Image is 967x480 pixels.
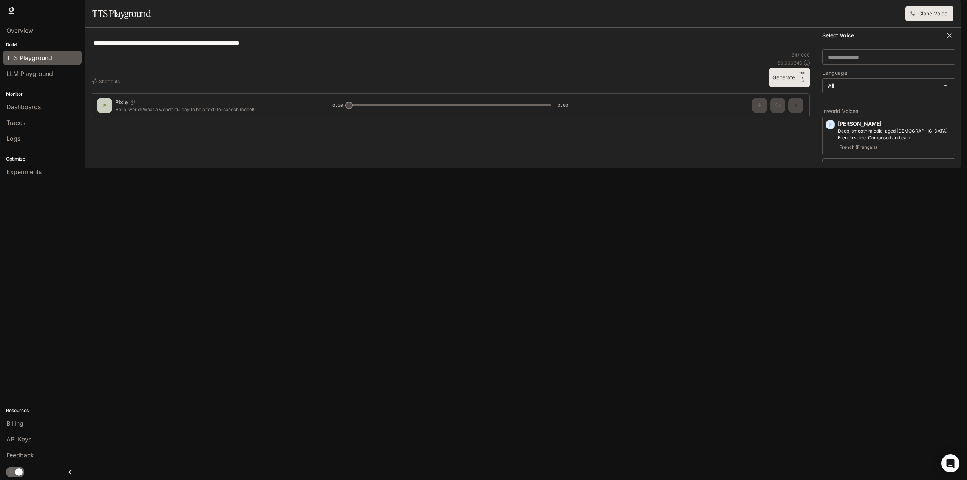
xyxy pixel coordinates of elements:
span: French (Français) [838,143,879,152]
div: Open Intercom Messenger [941,454,959,472]
p: ⏎ [798,71,807,84]
p: CTRL + [798,71,807,80]
p: $ 0.000640 [777,60,802,66]
p: Language [822,70,847,76]
button: GenerateCTRL +⏎ [769,68,810,87]
div: All [823,79,955,93]
button: Shortcuts [91,75,123,87]
p: 64 / 1000 [792,52,810,58]
h1: TTS Playground [92,6,151,21]
p: [PERSON_NAME] [838,162,952,169]
button: Clone Voice [905,6,953,21]
p: Inworld Voices [822,108,955,114]
p: [PERSON_NAME] [838,120,952,128]
p: Deep, smooth middle-aged male French voice. Composed and calm [838,128,952,141]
